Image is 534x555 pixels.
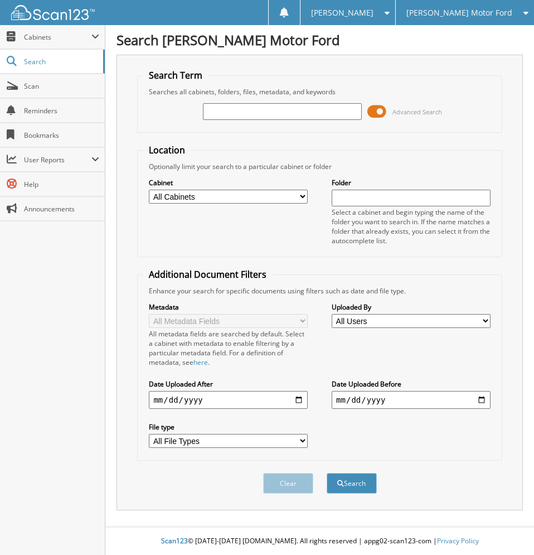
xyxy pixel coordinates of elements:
[105,528,534,555] div: © [DATE]-[DATE] [DOMAIN_NAME]. All rights reserved | appg02-scan123-com |
[311,9,373,16] span: [PERSON_NAME]
[143,286,496,296] div: Enhance your search for specific documents using filters such as date and file type.
[149,422,307,432] label: File type
[332,391,490,409] input: end
[437,536,479,546] a: Privacy Policy
[24,81,99,91] span: Scan
[24,32,91,42] span: Cabinets
[24,180,99,189] span: Help
[24,106,99,115] span: Reminders
[161,536,188,546] span: Scan123
[149,391,307,409] input: start
[24,155,91,165] span: User Reports
[332,207,490,245] div: Select a cabinet and begin typing the name of the folder you want to search in. If the name match...
[24,57,98,66] span: Search
[143,162,496,171] div: Optionally limit your search to a particular cabinet or folder
[263,473,313,494] button: Clear
[327,473,377,494] button: Search
[149,329,307,367] div: All metadata fields are searched by default. Select a cabinet with metadata to enable filtering b...
[11,5,95,20] img: scan123-logo-white.svg
[332,178,490,187] label: Folder
[143,87,496,96] div: Searches all cabinets, folders, files, metadata, and keywords
[392,108,442,116] span: Advanced Search
[193,358,208,367] a: here
[149,302,307,312] label: Metadata
[143,144,191,156] legend: Location
[116,31,523,49] h1: Search [PERSON_NAME] Motor Ford
[24,204,99,214] span: Announcements
[143,69,208,81] legend: Search Term
[332,379,490,389] label: Date Uploaded Before
[143,268,272,281] legend: Additional Document Filters
[332,302,490,312] label: Uploaded By
[149,178,307,187] label: Cabinet
[149,379,307,389] label: Date Uploaded After
[24,131,99,140] span: Bookmarks
[406,9,512,16] span: [PERSON_NAME] Motor Ford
